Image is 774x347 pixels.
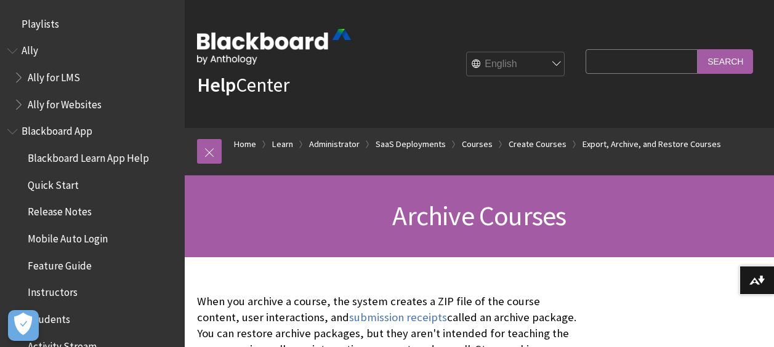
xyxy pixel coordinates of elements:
[28,148,149,164] span: Blackboard Learn App Help
[392,199,566,233] span: Archive Courses
[583,137,721,152] a: Export, Archive, and Restore Courses
[467,52,565,77] select: Site Language Selector
[698,49,753,73] input: Search
[349,310,447,325] a: submission receipts
[309,137,360,152] a: Administrator
[28,94,102,111] span: Ally for Websites
[28,202,92,218] span: Release Notes
[28,309,70,325] span: Students
[376,137,446,152] a: SaaS Deployments
[28,282,78,299] span: Instructors
[197,29,351,65] img: Blackboard by Anthology
[22,121,92,138] span: Blackboard App
[272,137,293,152] a: Learn
[7,41,177,115] nav: Book outline for Anthology Ally Help
[234,137,256,152] a: Home
[22,14,59,30] span: Playlists
[28,175,79,191] span: Quick Start
[8,310,39,341] button: Open Preferences
[462,137,493,152] a: Courses
[7,14,177,34] nav: Book outline for Playlists
[28,255,92,272] span: Feature Guide
[28,67,80,84] span: Ally for LMS
[28,228,108,245] span: Mobile Auto Login
[197,73,236,97] strong: Help
[197,73,289,97] a: HelpCenter
[22,41,38,57] span: Ally
[509,137,566,152] a: Create Courses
